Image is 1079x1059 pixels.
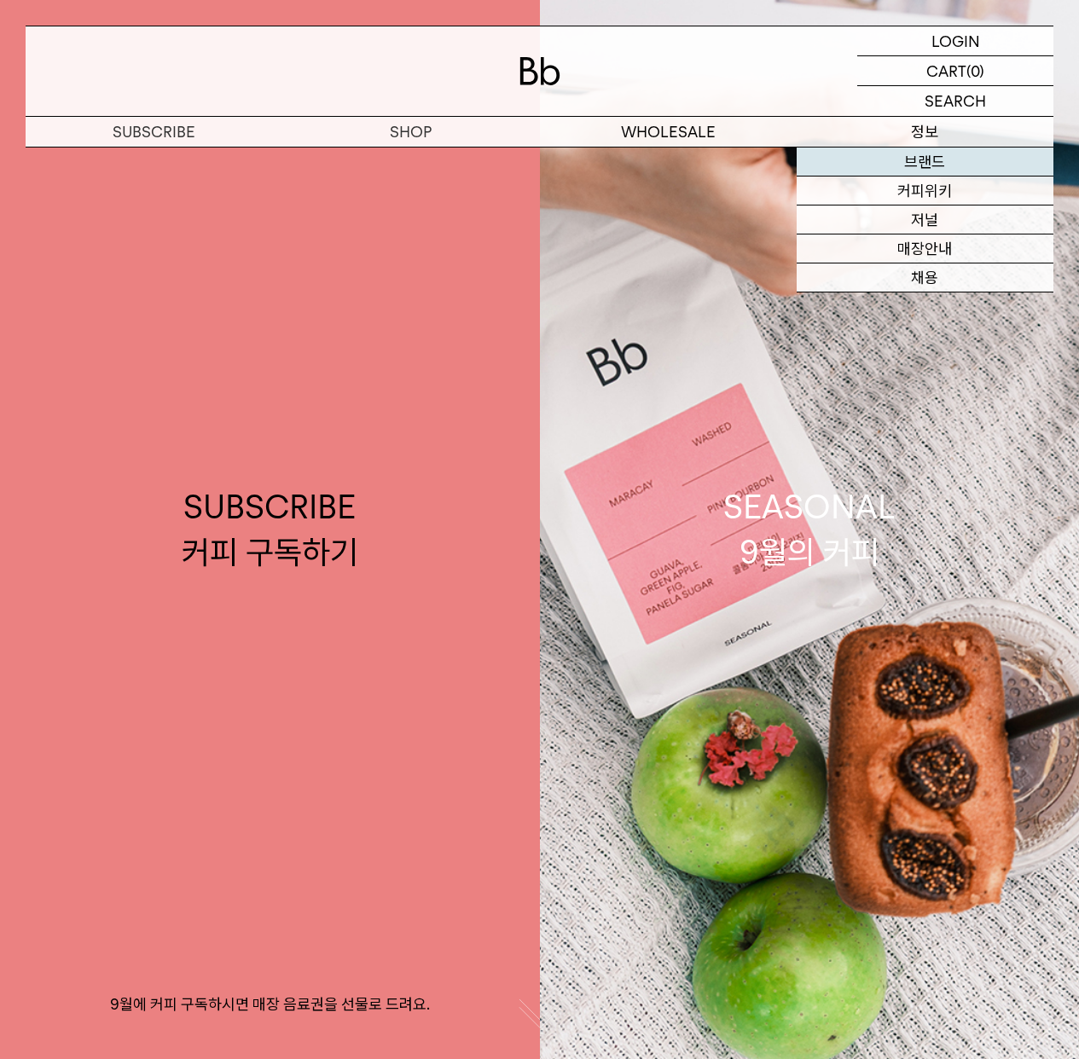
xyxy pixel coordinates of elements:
[182,484,358,575] div: SUBSCRIBE 커피 구독하기
[26,117,282,147] a: SUBSCRIBE
[282,117,539,147] a: SHOP
[797,263,1053,292] a: 채용
[925,86,986,116] p: SEARCH
[926,56,966,85] p: CART
[966,56,984,85] p: (0)
[797,148,1053,176] a: 브랜드
[519,57,560,85] img: 로고
[797,176,1053,205] a: 커피위키
[797,205,1053,234] a: 저널
[797,117,1053,147] p: 정보
[797,234,1053,263] a: 매장안내
[857,26,1053,56] a: LOGIN
[723,484,896,575] div: SEASONAL 9월의 커피
[540,117,797,147] p: WHOLESALE
[931,26,980,55] p: LOGIN
[857,56,1053,86] a: CART (0)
